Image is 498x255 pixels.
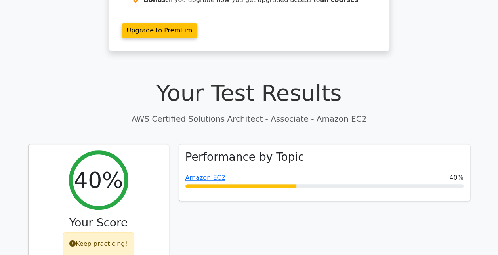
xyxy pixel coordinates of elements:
[449,173,464,183] span: 40%
[122,23,198,38] a: Upgrade to Premium
[185,174,225,181] a: Amazon EC2
[28,113,470,125] p: AWS Certified Solutions Architect - Associate - Amazon EC2
[74,167,123,193] h2: 40%
[35,216,162,230] h3: Your Score
[185,150,304,164] h3: Performance by Topic
[28,80,470,106] h1: Your Test Results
